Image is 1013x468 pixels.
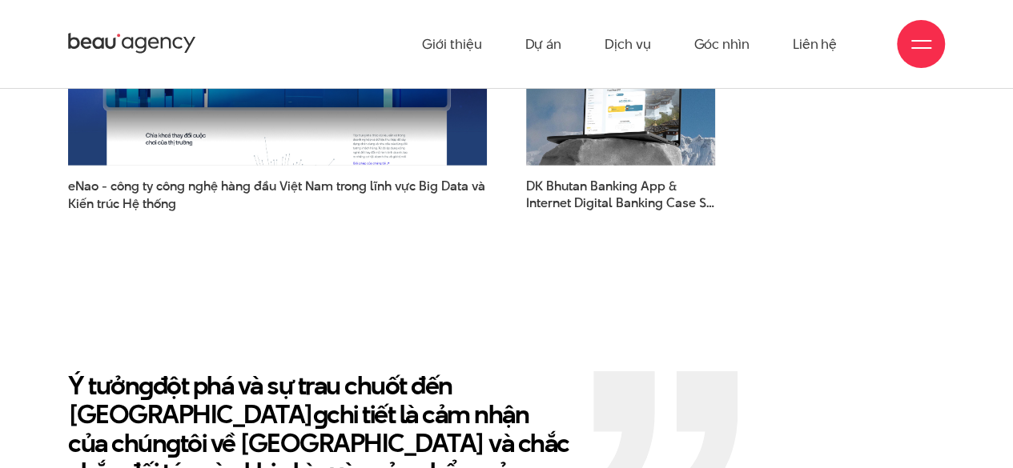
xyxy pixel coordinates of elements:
[526,178,715,211] a: DK Bhutan Banking App &Internet Digital Banking Case Study
[68,195,176,213] span: Kiến trúc Hệ thống
[313,396,328,432] en: g
[166,425,180,461] en: g
[68,178,487,211] a: eNao - công ty công nghệ hàng đầu Việt Nam trong lĩnh vực Big Data vàKiến trúc Hệ thống
[526,194,715,212] span: Internet Digital Banking Case Study
[139,367,153,403] en: g
[68,178,487,211] span: eNao - công ty công nghệ hàng đầu Việt Nam trong lĩnh vực Big Data và
[526,178,715,211] span: DK Bhutan Banking App &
